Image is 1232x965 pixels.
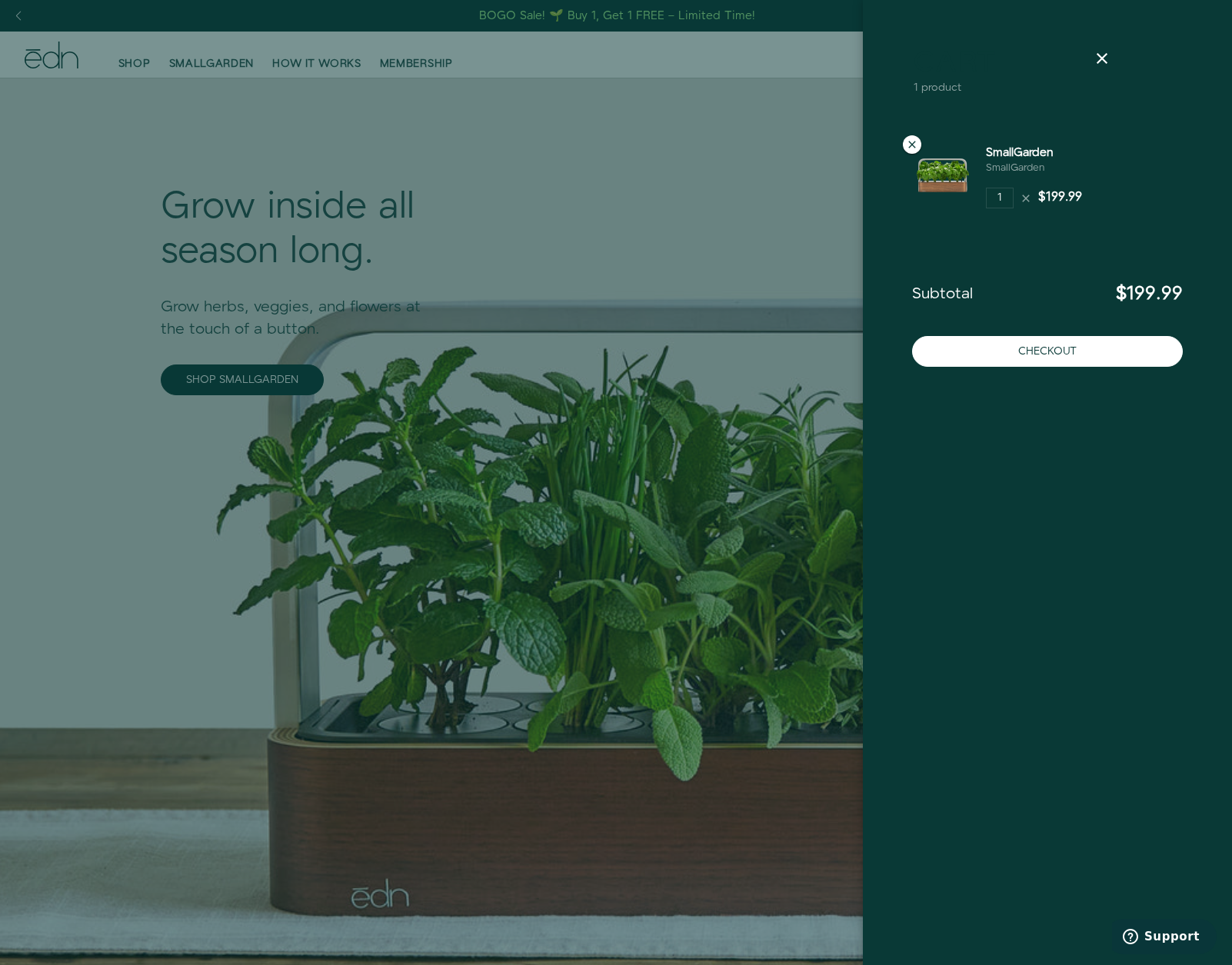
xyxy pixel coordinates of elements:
[914,80,918,95] span: 1
[914,49,998,77] a: Cart
[921,80,961,95] span: product
[986,161,1054,175] div: SmallGarden
[1038,189,1082,207] div: $199.99
[1112,919,1217,957] iframe: Opens a widget where you can find more information
[912,336,1183,367] button: Checkout
[912,145,974,206] img: SmallGarden - SmallGarden
[912,285,973,304] span: Subtotal
[1116,281,1183,307] span: $199.99
[986,145,1054,161] a: SmallGarden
